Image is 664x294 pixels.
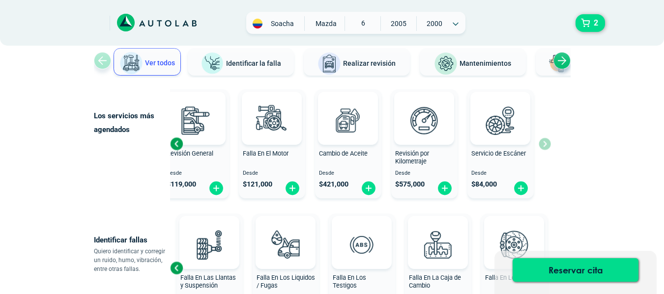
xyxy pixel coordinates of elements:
button: Falla En El Motor Desde $121,000 [239,89,305,198]
span: $ 121,000 [243,180,272,188]
span: Desde [167,170,225,177]
span: Ver todos [145,59,175,67]
span: Desde [471,170,530,177]
button: 2 [576,14,605,32]
img: Identificar la falla [201,52,224,75]
button: Cambio de Aceite Desde $421,000 [315,89,381,198]
span: Desde [243,170,301,177]
img: fi_plus-circle2.svg [361,181,376,196]
img: Mantenimientos [434,52,458,76]
span: 2 [591,15,601,31]
img: AD0BCuuxAAAAAElFTkSuQmCC [271,218,300,247]
button: Revisión por Kilometraje Desde $575,000 [391,89,458,198]
span: Cambio de Aceite [319,150,368,157]
button: Ver todos [114,48,181,76]
img: diagnostic_caja-de-cambios-v3.svg [416,223,460,266]
img: AD0BCuuxAAAAAElFTkSuQmCC [181,94,210,123]
span: MAZDA [309,16,344,31]
img: AD0BCuuxAAAAAElFTkSuQmCC [423,218,453,247]
img: fi_plus-circle2.svg [513,181,529,196]
img: escaner-v3.svg [479,99,522,142]
span: $ 84,000 [471,180,497,188]
span: Desde [395,170,454,177]
button: Realizar revisión [304,48,410,76]
span: Falla En El Motor [243,150,289,157]
img: AD0BCuuxAAAAAElFTkSuQmCC [486,94,515,123]
span: Identificar la falla [226,59,281,67]
img: AD0BCuuxAAAAAElFTkSuQmCC [347,218,376,247]
button: Mantenimientos [420,48,526,76]
span: Revisión por Kilometraje [395,150,429,165]
img: cambio_de_aceite-v3.svg [326,99,370,142]
span: $ 119,000 [167,180,196,188]
div: Previous slide [169,136,184,151]
button: Servicio de Escáner Desde $84,000 [467,89,534,198]
span: Falla En Las Llantas y Suspensión [180,274,236,290]
button: Identificar la falla [188,48,294,76]
span: Falla En Los Liquidos / Fugas [257,274,315,290]
p: Los servicios más agendados [94,109,170,136]
span: Mantenimientos [460,59,511,67]
img: Flag of COLOMBIA [253,19,262,28]
span: Servicio de Escáner [471,150,526,157]
img: AD0BCuuxAAAAAElFTkSuQmCC [195,218,224,247]
span: Desde [319,170,377,177]
span: Realizar revisión [343,59,396,67]
p: Identificar fallas [94,233,170,247]
p: Quiero identificar y corregir un ruido, humo, vibración, entre otras fallas. [94,247,170,273]
div: Previous slide [169,261,184,275]
img: diagnostic_diagnostic_abs-v3.svg [340,223,383,266]
span: 6 [345,16,380,30]
img: AD0BCuuxAAAAAElFTkSuQmCC [257,94,287,123]
span: Revisión General [167,150,213,157]
span: 2005 [381,16,416,31]
div: Next slide [553,52,571,69]
img: AD0BCuuxAAAAAElFTkSuQmCC [499,218,529,247]
img: Ver todos [119,52,143,75]
button: Revisión General Desde $119,000 [163,89,229,198]
img: diagnostic_engine-v3.svg [250,99,293,142]
img: Realizar revisión [318,52,341,76]
span: 2000 [417,16,452,31]
img: fi_plus-circle2.svg [437,181,453,196]
button: Reservar cita [513,258,638,282]
span: Soacha [265,19,300,28]
img: diagnostic_suspension-v3.svg [188,223,231,266]
img: AD0BCuuxAAAAAElFTkSuQmCC [333,94,363,123]
span: Falla En La Caja de Cambio [409,274,461,290]
img: diagnostic_gota-de-sangre-v3.svg [264,223,307,266]
span: Falla En Los Testigos [333,274,366,290]
span: $ 575,000 [395,180,425,188]
img: fi_plus-circle2.svg [285,181,300,196]
img: diagnostic_disco-de-freno-v3.svg [492,223,536,266]
img: AD0BCuuxAAAAAElFTkSuQmCC [409,94,439,123]
span: $ 421,000 [319,180,348,188]
img: fi_plus-circle2.svg [208,181,224,196]
img: revision_general-v3.svg [174,99,217,142]
span: Falla En Los Frenos [485,274,539,281]
img: revision_por_kilometraje-v3.svg [403,99,446,142]
img: Latonería y Pintura [546,52,570,76]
